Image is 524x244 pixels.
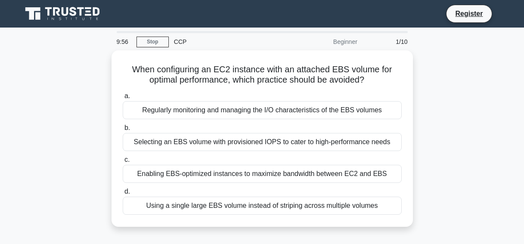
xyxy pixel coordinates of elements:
div: CCP [169,33,287,50]
div: Selecting an EBS volume with provisioned IOPS to cater to high-performance needs [123,133,402,151]
div: Regularly monitoring and managing the I/O characteristics of the EBS volumes [123,101,402,119]
div: 9:56 [112,33,136,50]
a: Register [450,8,488,19]
div: Using a single large EBS volume instead of striping across multiple volumes [123,197,402,215]
div: Beginner [287,33,363,50]
div: Enabling EBS-optimized instances to maximize bandwidth between EC2 and EBS [123,165,402,183]
h5: When configuring an EC2 instance with an attached EBS volume for optimal performance, which pract... [122,64,403,86]
span: a. [124,92,130,99]
span: d. [124,188,130,195]
div: 1/10 [363,33,413,50]
a: Stop [136,37,169,47]
span: c. [124,156,130,163]
span: b. [124,124,130,131]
